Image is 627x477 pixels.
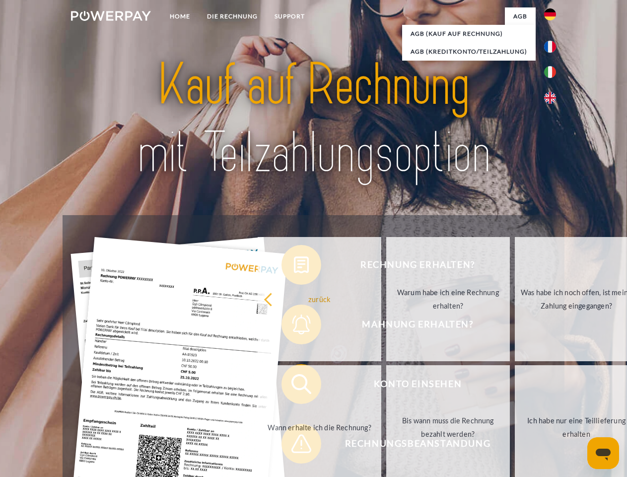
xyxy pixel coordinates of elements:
img: logo-powerpay-white.svg [71,11,151,21]
a: Home [161,7,199,25]
img: de [544,8,556,20]
img: it [544,66,556,78]
a: DIE RECHNUNG [199,7,266,25]
iframe: Schaltfläche zum Öffnen des Messaging-Fensters [587,437,619,469]
div: Bis wann muss die Rechnung bezahlt werden? [392,414,504,441]
a: agb [505,7,536,25]
a: AGB (Kauf auf Rechnung) [402,25,536,43]
img: title-powerpay_de.svg [95,48,532,190]
img: fr [544,41,556,53]
a: AGB (Kreditkonto/Teilzahlung) [402,43,536,61]
div: Wann erhalte ich die Rechnung? [264,420,375,434]
img: en [544,92,556,104]
div: zurück [264,292,375,306]
div: Warum habe ich eine Rechnung erhalten? [392,286,504,313]
a: SUPPORT [266,7,313,25]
